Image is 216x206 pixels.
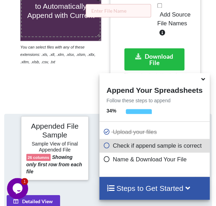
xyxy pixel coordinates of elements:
[20,45,96,64] i: You can select files with any of these extensions: .xls, .xlt, .xlm, .xlsx, .xlsm, .xltx, .xltm, ...
[28,155,50,159] b: 26 columns
[103,155,208,164] p: Name & Download Your File
[7,178,30,199] iframe: chat widget
[103,128,208,136] p: Upload your files
[26,141,83,154] h6: Sample View of Final Appended File
[99,84,209,95] h4: Append Your Spreadsheets
[124,72,186,76] small: Files are downloaded in .xlsx format
[99,97,209,104] p: Follow these steps to append
[26,154,82,174] b: Showing only first row from each file
[124,48,185,70] button: Download File
[106,184,202,193] h4: Steps to Get Started
[106,108,116,114] b: 34 %
[157,11,191,27] span: Add Source File Names
[26,121,83,140] h4: Appended File Sample
[103,141,208,150] p: Check if append sample is correct
[86,4,151,17] input: Enter File Name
